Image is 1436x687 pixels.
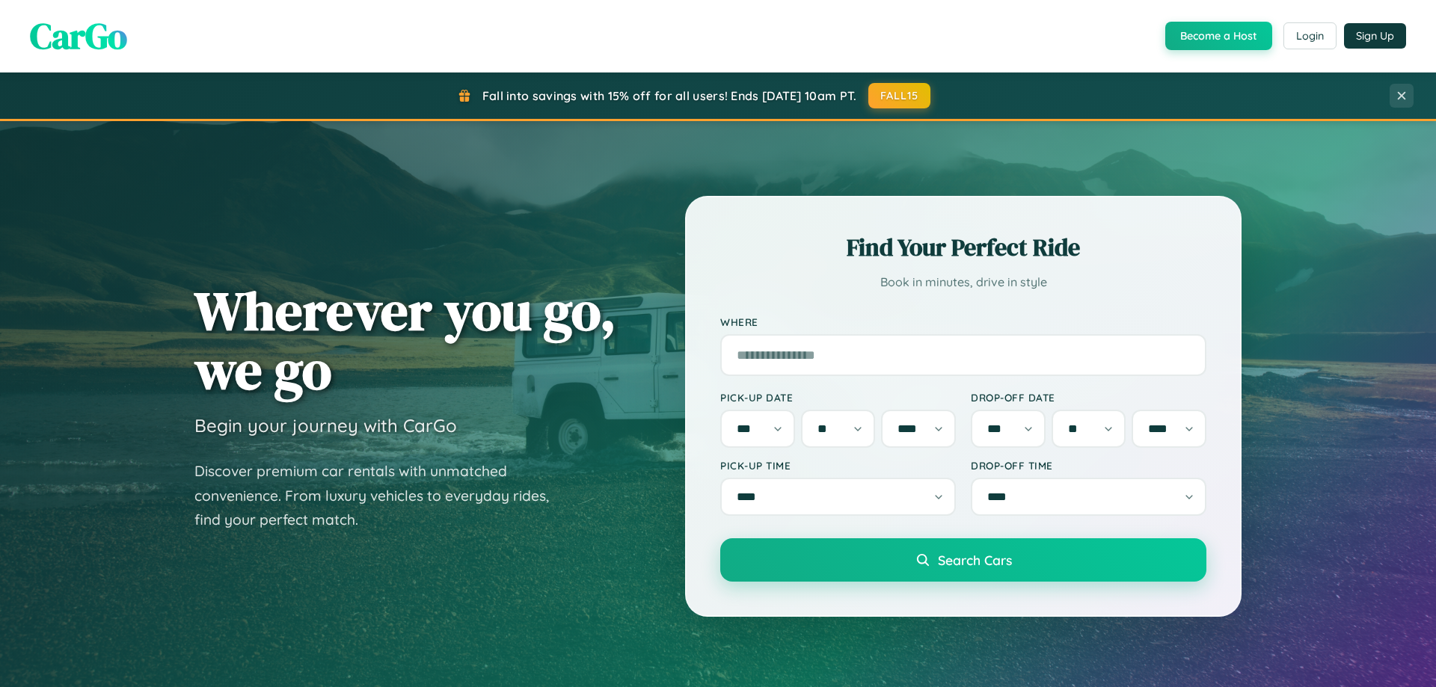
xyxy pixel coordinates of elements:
span: CarGo [30,11,127,61]
label: Pick-up Time [720,459,956,472]
button: Become a Host [1165,22,1272,50]
button: Login [1283,22,1337,49]
h1: Wherever you go, we go [194,281,616,399]
button: FALL15 [868,83,931,108]
label: Where [720,315,1206,328]
label: Pick-up Date [720,391,956,404]
span: Fall into savings with 15% off for all users! Ends [DATE] 10am PT. [482,88,857,103]
h3: Begin your journey with CarGo [194,414,457,437]
label: Drop-off Time [971,459,1206,472]
h2: Find Your Perfect Ride [720,231,1206,264]
label: Drop-off Date [971,391,1206,404]
p: Book in minutes, drive in style [720,271,1206,293]
span: Search Cars [938,552,1012,568]
p: Discover premium car rentals with unmatched convenience. From luxury vehicles to everyday rides, ... [194,459,568,532]
button: Search Cars [720,538,1206,582]
button: Sign Up [1344,23,1406,49]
